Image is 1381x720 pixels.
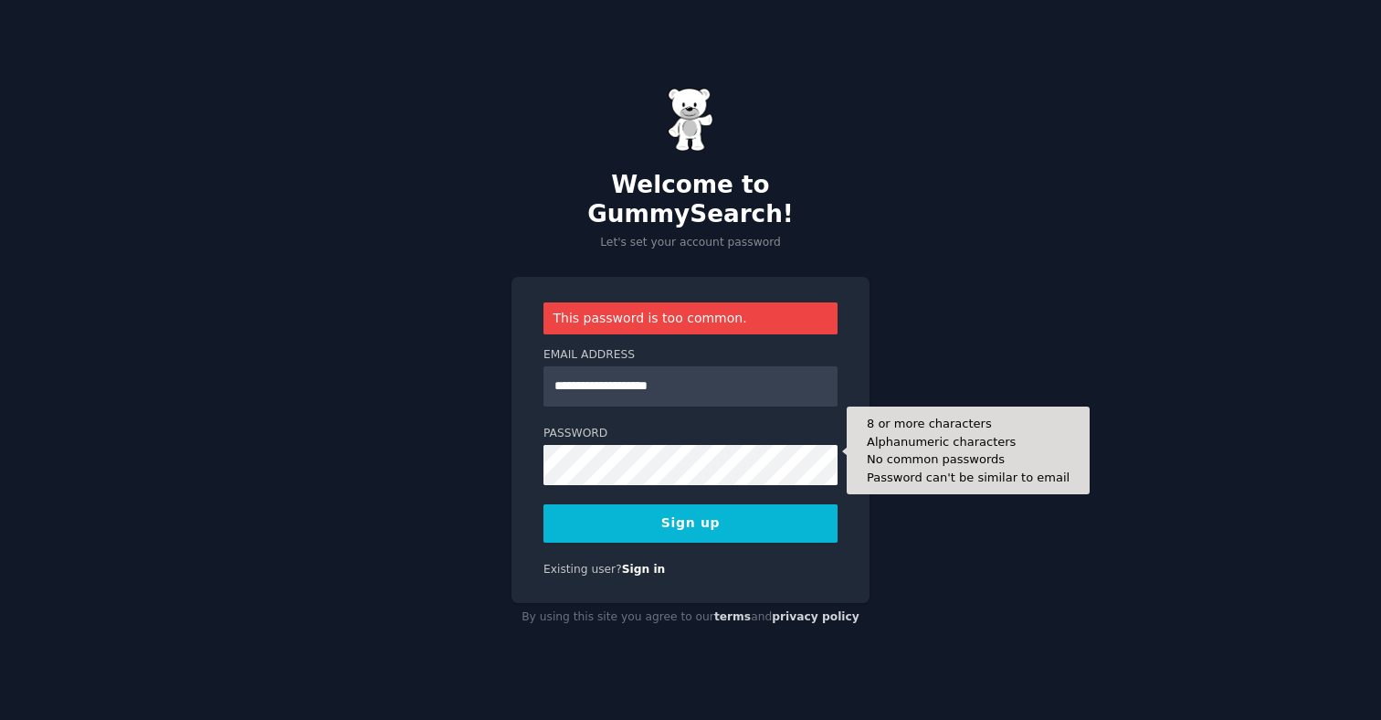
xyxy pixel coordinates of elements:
[543,347,838,364] label: Email Address
[543,302,838,334] div: This password is too common.
[622,563,666,576] a: Sign in
[714,610,751,623] a: terms
[543,563,622,576] span: Existing user?
[511,171,870,228] h2: Welcome to GummySearch!
[511,235,870,251] p: Let's set your account password
[543,504,838,543] button: Sign up
[772,610,859,623] a: privacy policy
[511,603,870,632] div: By using this site you agree to our and
[668,88,713,152] img: Gummy Bear
[543,426,838,442] label: Password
